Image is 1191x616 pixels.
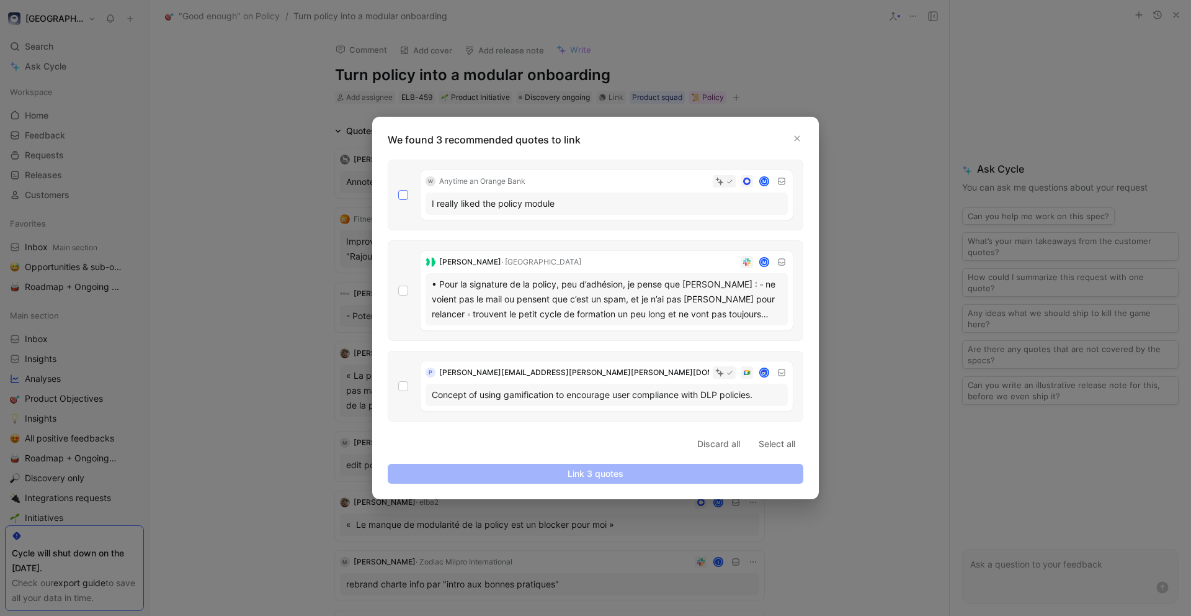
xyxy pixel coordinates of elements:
img: avatar [761,369,769,377]
div: Concept of using gamification to encourage user compliance with DLP policies. [432,387,782,402]
div: Anytime an Orange Bank [439,175,525,188]
div: M [761,258,769,266]
div: • Pour la signature de la policy, peu d’adhésion, je pense que [PERSON_NAME] : ◦ ne voient pas le... [432,277,782,322]
span: [PERSON_NAME] [439,257,501,266]
span: [PERSON_NAME][EMAIL_ADDRESS][PERSON_NAME][PERSON_NAME][DOMAIN_NAME] [439,368,755,377]
div: W [426,176,435,186]
span: Select all [759,437,795,451]
button: Discard all [689,434,748,454]
div: I really liked the policy module [432,196,782,211]
p: We found 3 recommended quotes to link [388,132,811,147]
div: P [426,368,435,378]
img: logo [426,257,435,267]
span: · [GEOGRAPHIC_DATA] [501,257,581,266]
div: M [761,178,769,186]
span: Discard all [697,437,740,451]
button: Select all [751,434,803,454]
